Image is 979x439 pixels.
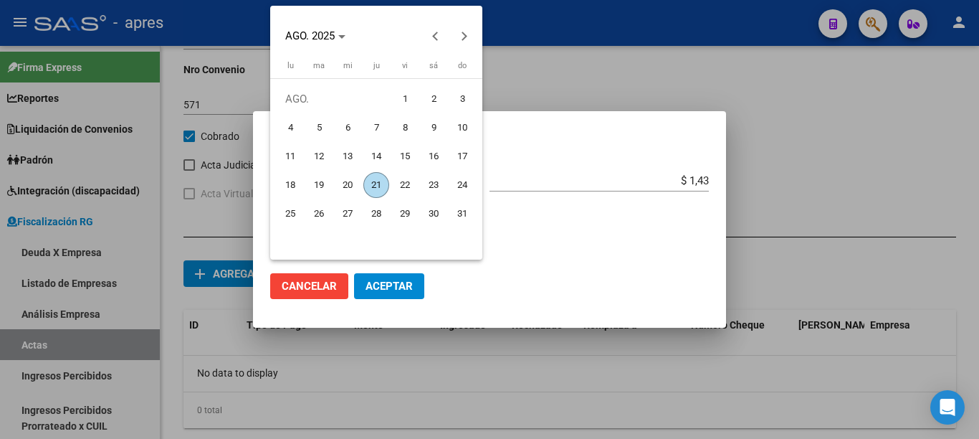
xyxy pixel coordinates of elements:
[362,171,391,199] button: 21 de agosto de 2025
[277,201,303,227] span: 25
[421,172,446,198] span: 23
[421,143,446,169] span: 16
[419,113,448,142] button: 9 de agosto de 2025
[449,201,475,227] span: 31
[373,61,380,70] span: ju
[276,171,305,199] button: 18 de agosto de 2025
[449,115,475,141] span: 10
[333,171,362,199] button: 20 de agosto de 2025
[335,143,360,169] span: 13
[362,199,391,228] button: 28 de agosto de 2025
[276,85,391,113] td: AGO.
[363,201,389,227] span: 28
[277,115,303,141] span: 4
[276,113,305,142] button: 4 de agosto de 2025
[419,142,448,171] button: 16 de agosto de 2025
[333,199,362,228] button: 27 de agosto de 2025
[313,61,325,70] span: ma
[429,61,438,70] span: sá
[448,142,477,171] button: 17 de agosto de 2025
[449,86,475,112] span: 3
[391,113,419,142] button: 8 de agosto de 2025
[419,171,448,199] button: 23 de agosto de 2025
[449,172,475,198] span: 24
[333,142,362,171] button: 13 de agosto de 2025
[421,86,446,112] span: 2
[280,23,351,49] button: Choose month and year
[458,61,467,70] span: do
[362,142,391,171] button: 14 de agosto de 2025
[448,85,477,113] button: 3 de agosto de 2025
[305,113,333,142] button: 5 de agosto de 2025
[392,86,418,112] span: 1
[392,172,418,198] span: 22
[306,115,332,141] span: 5
[305,171,333,199] button: 19 de agosto de 2025
[450,22,479,50] button: Next month
[305,142,333,171] button: 12 de agosto de 2025
[276,199,305,228] button: 25 de agosto de 2025
[276,142,305,171] button: 11 de agosto de 2025
[421,22,450,50] button: Previous month
[930,390,965,425] div: Open Intercom Messenger
[391,85,419,113] button: 1 de agosto de 2025
[277,143,303,169] span: 11
[333,113,362,142] button: 6 de agosto de 2025
[363,115,389,141] span: 7
[448,199,477,228] button: 31 de agosto de 2025
[306,172,332,198] span: 19
[363,172,389,198] span: 21
[305,199,333,228] button: 26 de agosto de 2025
[448,113,477,142] button: 10 de agosto de 2025
[392,115,418,141] span: 8
[335,115,360,141] span: 6
[391,142,419,171] button: 15 de agosto de 2025
[306,201,332,227] span: 26
[391,171,419,199] button: 22 de agosto de 2025
[343,61,353,70] span: mi
[419,85,448,113] button: 2 de agosto de 2025
[391,199,419,228] button: 29 de agosto de 2025
[277,172,303,198] span: 18
[392,143,418,169] span: 15
[448,171,477,199] button: 24 de agosto de 2025
[449,143,475,169] span: 17
[392,201,418,227] span: 29
[421,201,446,227] span: 30
[419,199,448,228] button: 30 de agosto de 2025
[306,143,332,169] span: 12
[287,61,294,70] span: lu
[362,113,391,142] button: 7 de agosto de 2025
[402,61,408,70] span: vi
[285,29,335,42] span: AGO. 2025
[335,172,360,198] span: 20
[363,143,389,169] span: 14
[335,201,360,227] span: 27
[421,115,446,141] span: 9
